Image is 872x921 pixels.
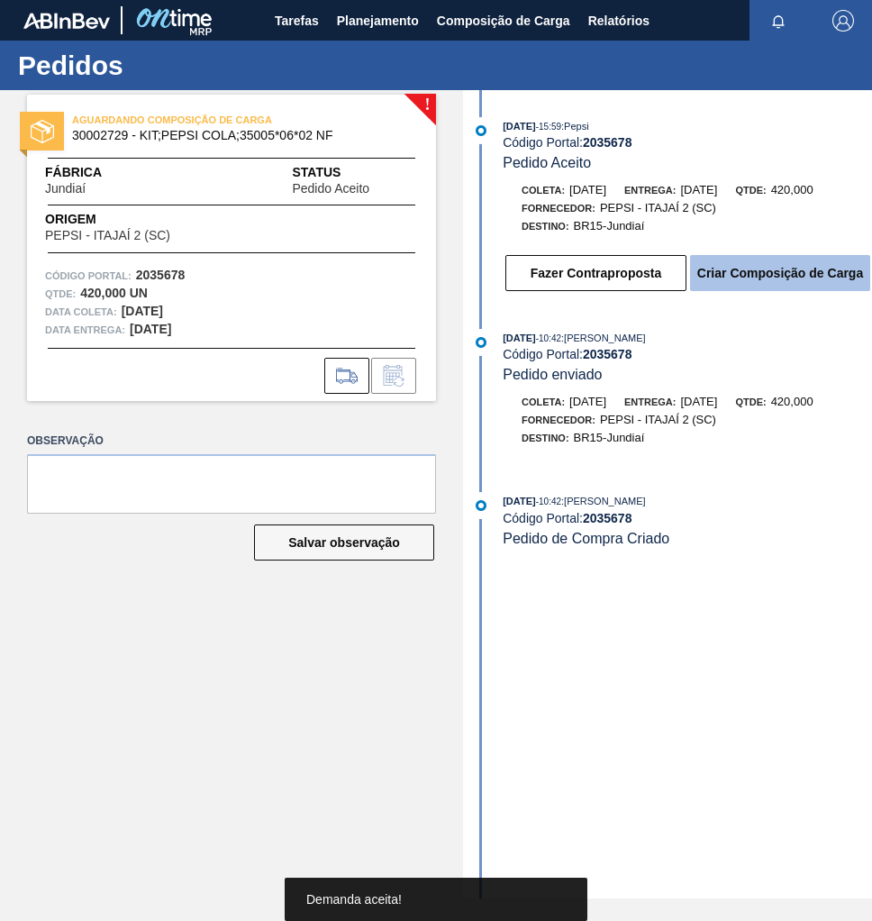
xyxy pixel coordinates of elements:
div: Código Portal: [503,135,872,150]
span: BR15-Jundiaí [574,431,645,444]
span: [DATE] [503,333,535,343]
span: [DATE] [569,395,606,408]
strong: [DATE] [130,322,171,336]
span: : Pepsi [561,121,589,132]
div: Informar alteração no pedido [371,358,416,394]
strong: 2035678 [583,347,632,361]
img: Logout [832,10,854,32]
span: Pedido de Compra Criado [503,531,669,546]
span: Pedido Aceito [292,182,369,196]
span: Fornecedor: [522,203,595,214]
span: [DATE] [503,121,535,132]
span: Status [292,163,418,182]
strong: 420,000 UN [80,286,148,300]
span: Fornecedor: [522,415,595,425]
span: - 10:42 [536,333,561,343]
button: Criar Composição de Carga [690,255,870,291]
span: Coleta: [522,397,565,407]
span: Planejamento [337,10,419,32]
span: Qtde: [735,397,766,407]
label: Observação [27,428,436,454]
span: : [PERSON_NAME] [561,496,646,506]
strong: 2035678 [136,268,186,282]
span: : [PERSON_NAME] [561,333,646,343]
span: Entrega: [624,185,676,196]
span: [DATE] [680,395,717,408]
button: Fazer Contraproposta [505,255,686,291]
span: Qtde: [735,185,766,196]
span: [DATE] [569,183,606,196]
span: Origem [45,210,222,229]
h1: Pedidos [18,55,338,76]
span: PEPSI - ITAJAÍ 2 (SC) [600,201,716,214]
strong: [DATE] [122,304,163,318]
span: Jundiaí [45,182,86,196]
span: PEPSI - ITAJAÍ 2 (SC) [600,413,716,426]
span: 30002729 - KIT;PEPSI COLA;35005*06*02 NF [72,129,399,142]
span: [DATE] [680,183,717,196]
span: Código Portal: [45,267,132,285]
span: Qtde : [45,285,76,303]
span: Tarefas [275,10,319,32]
img: atual [476,337,486,348]
span: Composição de Carga [437,10,570,32]
span: Fábrica [45,163,142,182]
span: - 15:59 [536,122,561,132]
span: Entrega: [624,397,676,407]
span: BR15-Jundiaí [574,219,645,233]
span: Destino: [522,221,569,232]
img: status [31,120,54,143]
strong: 2035678 [583,135,632,150]
img: TNhmsLtSVTkK8tSr43FrP2fwEKptu5GPRR3wAAAABJRU5ErkJggg== [23,13,110,29]
button: Notificações [749,8,807,33]
button: Salvar observação [254,524,434,561]
span: Data entrega: [45,321,125,339]
span: Data coleta: [45,303,117,321]
span: Relatórios [588,10,649,32]
span: 420,000 [771,183,813,196]
img: atual [476,125,486,136]
span: Demanda aceita! [306,892,402,907]
div: Ir para Composição de Carga [324,358,369,394]
span: Pedido enviado [503,367,602,382]
span: AGUARDANDO COMPOSIÇÃO DE CARGA [72,111,324,129]
span: - 10:42 [536,497,561,506]
span: [DATE] [503,496,535,506]
span: Pedido Aceito [503,155,591,170]
img: atual [476,500,486,511]
span: PEPSI - ITAJAÍ 2 (SC) [45,229,170,242]
strong: 2035678 [583,511,632,525]
span: 420,000 [771,395,813,408]
div: Código Portal: [503,347,872,361]
span: Destino: [522,433,569,443]
div: Código Portal: [503,511,872,525]
span: Coleta: [522,185,565,196]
